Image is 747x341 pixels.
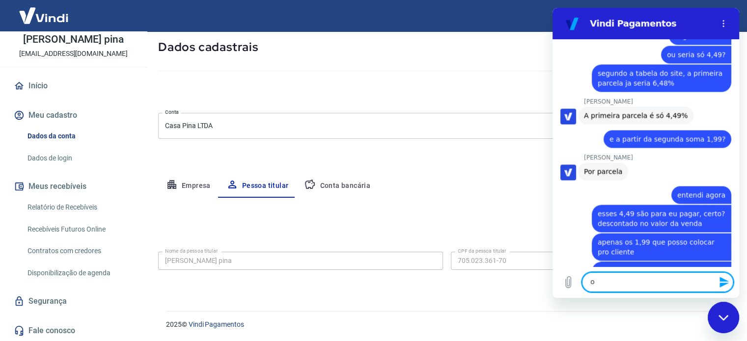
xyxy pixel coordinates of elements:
[458,247,506,255] label: CPF da pessoa titular
[12,290,135,312] a: Segurança
[24,219,135,239] a: Recebíveis Futuros Online
[19,49,128,59] p: [EMAIL_ADDRESS][DOMAIN_NAME]
[219,174,297,198] button: Pessoa titular
[23,34,124,45] p: [PERSON_NAME] pina
[166,319,723,330] p: 2025 ©
[165,247,218,255] label: Nome da pessoa titular
[24,148,135,168] a: Dados de login
[24,197,135,217] a: Relatório de Recebíveis
[553,8,739,298] iframe: Janela de mensagens
[12,75,135,97] a: Início
[158,113,735,139] div: Casa Pina LTDA
[12,176,135,197] button: Meus recebíveis
[158,174,219,198] button: Empresa
[24,126,135,146] a: Dados da conta
[24,241,135,261] a: Contratos com credores
[708,302,739,333] iframe: Botão para abrir a janela de mensagens, conversa em andamento
[165,108,179,116] label: Conta
[12,0,76,30] img: Vindi
[700,7,735,25] button: Sair
[24,263,135,283] a: Disponibilização de agenda
[189,320,244,328] a: Vindi Pagamentos
[12,105,135,126] button: Meu cadastro
[296,174,378,198] button: Conta bancária
[158,39,735,55] h5: Dados cadastrais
